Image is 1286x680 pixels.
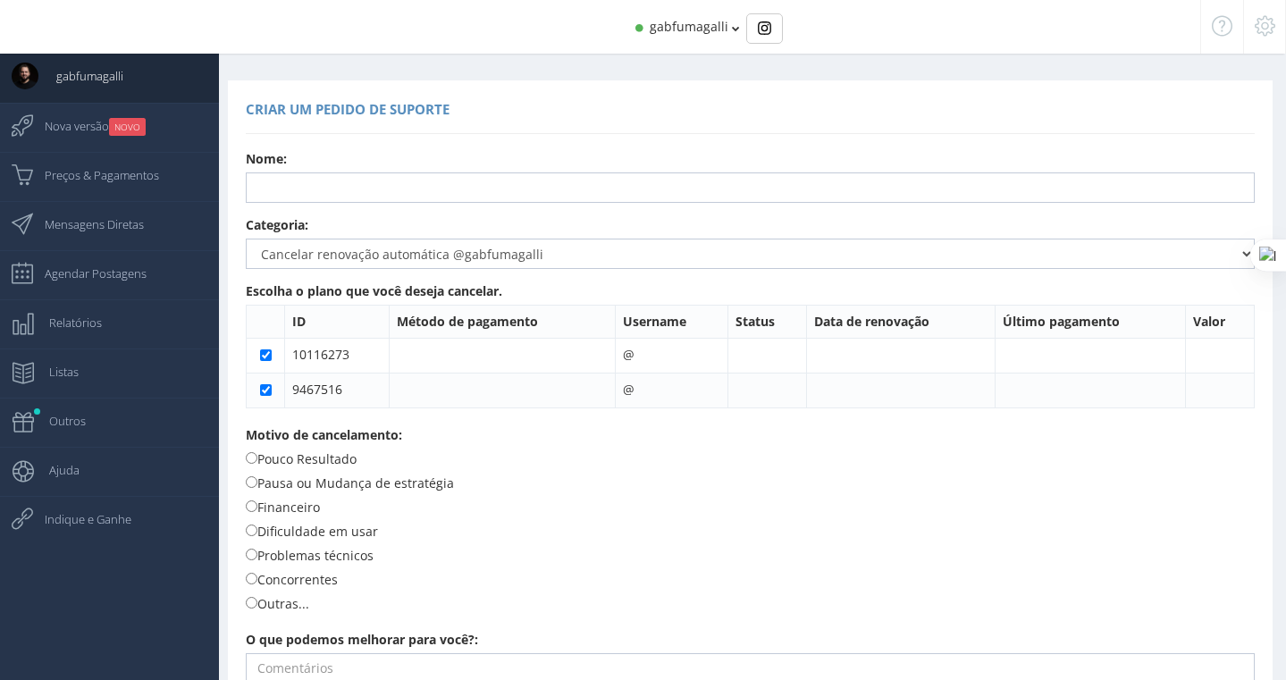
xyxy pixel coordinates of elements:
[996,305,1186,338] th: Último pagamento
[246,150,287,167] b: Nome:
[31,399,86,443] span: Outros
[246,597,257,609] input: Outras...
[246,100,450,118] span: Criar um pedido de suporte
[285,373,390,407] td: 9467516
[27,251,147,296] span: Agendar Postagens
[615,338,728,373] td: @
[246,497,320,516] label: Financeiro
[246,473,454,492] label: Pausa ou Mudança de estratégia
[285,305,390,338] th: ID
[1186,305,1255,338] th: Valor
[246,631,478,648] b: O que podemos melhorar para você?:
[650,18,728,35] span: gabfumagalli
[246,216,308,233] b: Categoria:
[27,104,146,148] span: Nova versão
[38,54,123,98] span: gabfumagalli
[390,305,615,338] th: Método de pagamento
[246,476,257,488] input: Pausa ou Mudança de estratégia
[31,349,79,394] span: Listas
[246,573,257,584] input: Concorrentes
[246,500,257,512] input: Financeiro
[246,426,402,443] b: Motivo de cancelamento:
[246,525,257,536] input: Dificuldade em usar
[246,549,257,560] input: Problemas técnicos
[27,202,144,247] span: Mensagens Diretas
[27,497,131,541] span: Indique e Ganhe
[1147,626,1268,671] iframe: Abre um widget para que você possa encontrar mais informações
[728,305,807,338] th: Status
[12,63,38,89] img: User Image
[246,282,502,299] b: Escolha o plano que você deseja cancelar.
[31,300,102,345] span: Relatórios
[615,305,728,338] th: Username
[246,569,338,589] label: Concorrentes
[807,305,996,338] th: Data de renovação
[109,118,146,136] small: NOVO
[246,545,374,565] label: Problemas técnicos
[285,338,390,373] td: 10116273
[246,449,357,468] label: Pouco Resultado
[615,373,728,407] td: @
[246,593,309,613] label: Outras...
[746,13,783,44] div: Basic example
[27,153,159,197] span: Preços & Pagamentos
[246,521,378,541] label: Dificuldade em usar
[31,448,80,492] span: Ajuda
[758,21,771,35] img: Instagram_simple_icon.svg
[246,452,257,464] input: Pouco Resultado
